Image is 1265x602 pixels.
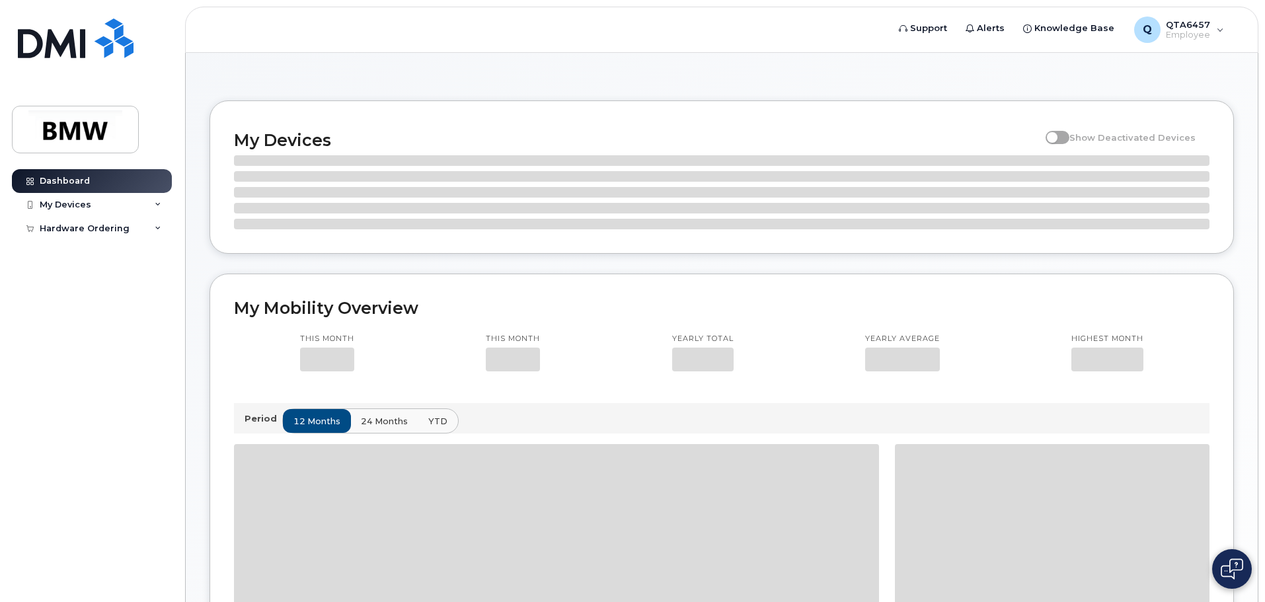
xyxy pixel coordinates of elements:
h2: My Mobility Overview [234,298,1209,318]
p: Period [245,412,282,425]
img: Open chat [1221,558,1243,580]
p: Yearly total [672,334,734,344]
h2: My Devices [234,130,1039,150]
span: Show Deactivated Devices [1069,132,1196,143]
span: 24 months [361,415,408,428]
p: Highest month [1071,334,1143,344]
p: This month [486,334,540,344]
p: Yearly average [865,334,940,344]
p: This month [300,334,354,344]
input: Show Deactivated Devices [1046,125,1056,135]
span: YTD [428,415,447,428]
